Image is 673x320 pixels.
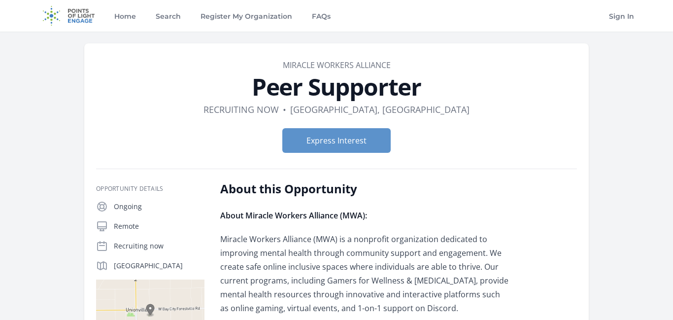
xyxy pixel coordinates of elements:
[96,185,204,193] h3: Opportunity Details
[220,181,508,197] h2: About this Opportunity
[114,241,204,251] p: Recruiting now
[283,60,391,71] a: Miracle Workers Alliance
[96,75,577,99] h1: Peer Supporter
[114,221,204,231] p: Remote
[282,128,391,153] button: Express Interest
[220,210,367,221] strong: About Miracle Workers Alliance (MWA):
[220,232,508,315] p: Miracle Workers Alliance (MWA) is a nonprofit organization dedicated to improving mental health t...
[114,261,204,271] p: [GEOGRAPHIC_DATA]
[283,103,286,116] div: •
[203,103,279,116] dd: Recruiting now
[290,103,470,116] dd: [GEOGRAPHIC_DATA], [GEOGRAPHIC_DATA]
[114,202,204,212] p: Ongoing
